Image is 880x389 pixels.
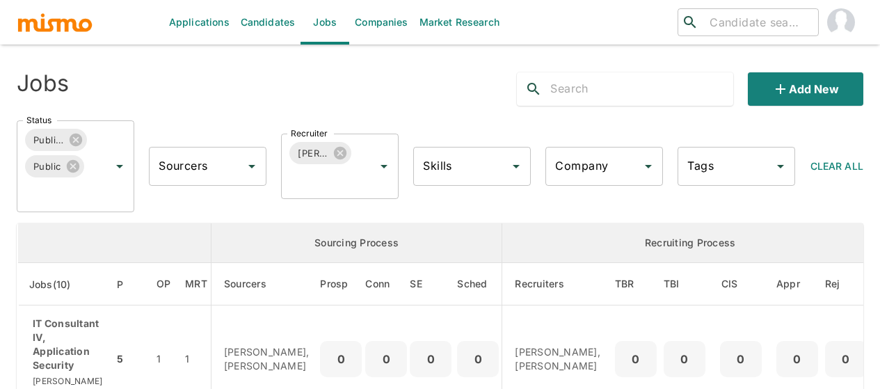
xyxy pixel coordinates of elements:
th: To Be Reviewed [611,263,660,305]
button: Add new [748,72,863,106]
input: Search [550,78,733,100]
button: search [517,72,550,106]
th: Approved [773,263,822,305]
span: [PERSON_NAME] [289,145,337,161]
p: 0 [326,349,356,369]
p: 0 [831,349,861,369]
p: IT Consultant IV, Application Security [30,317,102,372]
th: Sched [454,263,502,305]
span: Public [25,159,70,175]
th: Prospects [320,263,365,305]
div: [PERSON_NAME] [289,142,351,164]
p: 0 [726,349,756,369]
p: 0 [782,349,813,369]
div: Published [25,129,87,151]
button: Open [242,157,262,176]
th: Market Research Total [182,263,211,305]
th: Client Interview Scheduled [709,263,773,305]
p: 0 [669,349,700,369]
th: Sourcing Process [211,223,502,263]
h4: Jobs [17,70,69,97]
label: Status [26,114,51,126]
th: Sent Emails [407,263,454,305]
span: Jobs(10) [29,276,89,293]
input: Candidate search [704,13,813,32]
th: To Be Interviewed [660,263,709,305]
th: Connections [365,263,407,305]
th: Rejected [822,263,879,305]
p: [PERSON_NAME], [PERSON_NAME] [515,345,600,373]
th: Recruiters [502,263,611,305]
th: Priority [113,263,145,305]
p: 0 [371,349,401,369]
th: Open Positions [145,263,182,305]
th: Recruiting Process [502,223,879,263]
button: Open [639,157,658,176]
span: Published [25,132,72,148]
button: Open [771,157,790,176]
button: Open [374,157,394,176]
label: Recruiter [291,127,328,139]
p: [PERSON_NAME], [PERSON_NAME] [224,345,310,373]
button: Open [506,157,526,176]
th: Sourcers [211,263,320,305]
span: Clear All [810,160,863,172]
span: P [117,276,141,293]
span: [PERSON_NAME] [30,376,102,386]
div: Public [25,155,84,177]
img: logo [17,12,93,33]
p: 0 [415,349,446,369]
p: 0 [621,349,651,369]
button: Open [110,157,129,176]
img: Maia Reyes [827,8,855,36]
p: 0 [463,349,493,369]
